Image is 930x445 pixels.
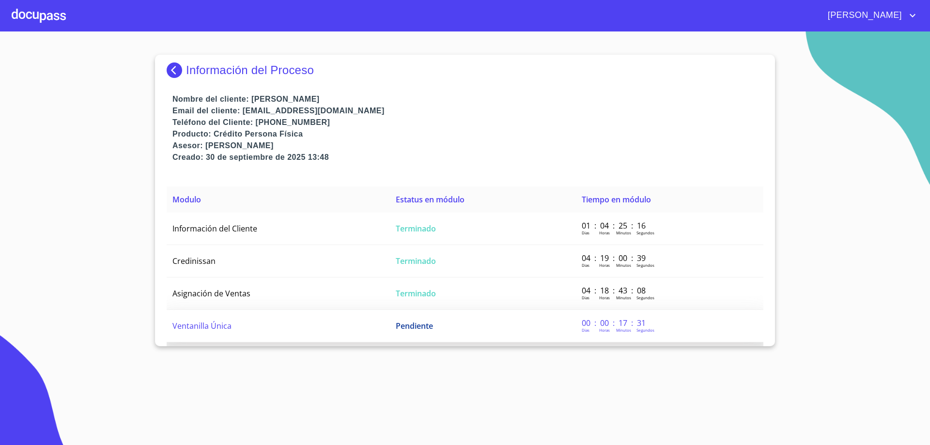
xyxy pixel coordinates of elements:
p: 01 : 04 : 25 : 16 [582,220,647,231]
p: Horas [599,295,610,300]
p: Horas [599,327,610,333]
span: Terminado [396,256,436,266]
p: Dias [582,230,589,235]
p: Producto: Crédito Persona Física [172,128,763,140]
span: Modulo [172,194,201,205]
span: [PERSON_NAME] [821,8,907,23]
p: Dias [582,262,589,268]
p: Segundos [636,262,654,268]
p: Minutos [616,327,631,333]
span: Terminado [396,288,436,299]
p: Nombre del cliente: [PERSON_NAME] [172,93,763,105]
p: Minutos [616,230,631,235]
p: 04 : 19 : 00 : 39 [582,253,647,263]
p: 04 : 18 : 43 : 08 [582,285,647,296]
p: Segundos [636,230,654,235]
p: 00 : 00 : 17 : 31 [582,318,647,328]
p: Horas [599,230,610,235]
p: Dias [582,295,589,300]
p: Asesor: [PERSON_NAME] [172,140,763,152]
p: Segundos [636,327,654,333]
img: Docupass spot blue [167,62,186,78]
p: Dias [582,327,589,333]
span: Pendiente [396,321,433,331]
span: Asignación de Ventas [172,288,250,299]
p: Creado: 30 de septiembre de 2025 13:48 [172,152,763,163]
p: Minutos [616,295,631,300]
p: Horas [599,262,610,268]
span: Credinissan [172,256,216,266]
span: Información del Cliente [172,223,257,234]
span: Terminado [396,223,436,234]
span: Tiempo en módulo [582,194,651,205]
button: account of current user [821,8,918,23]
span: Estatus en módulo [396,194,465,205]
p: Segundos [636,295,654,300]
p: Teléfono del Cliente: [PHONE_NUMBER] [172,117,763,128]
p: Información del Proceso [186,63,314,77]
p: Email del cliente: [EMAIL_ADDRESS][DOMAIN_NAME] [172,105,763,117]
p: Minutos [616,262,631,268]
span: Ventanilla Única [172,321,232,331]
div: Información del Proceso [167,62,763,78]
